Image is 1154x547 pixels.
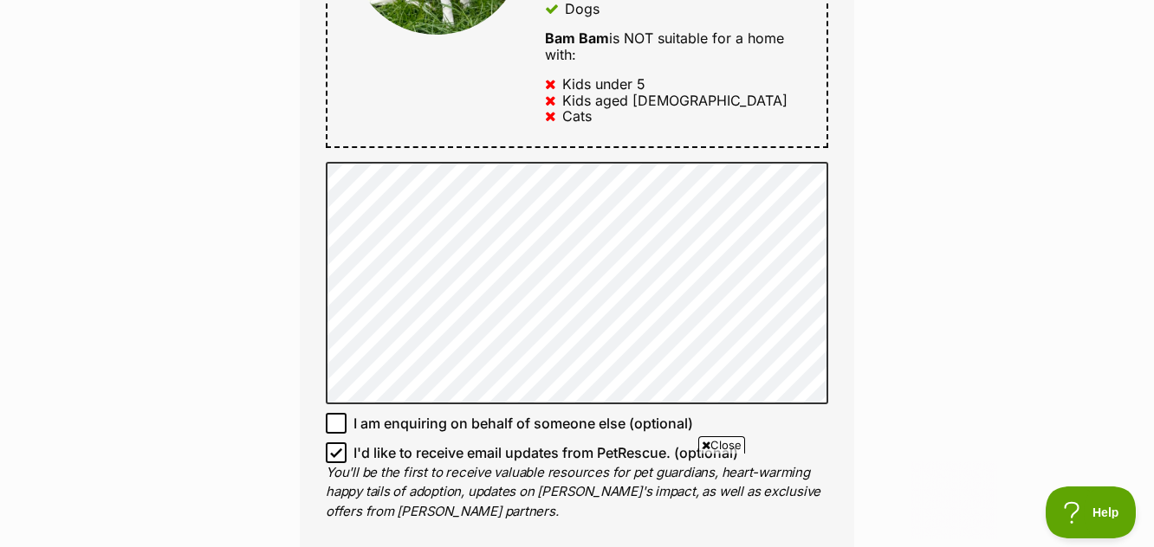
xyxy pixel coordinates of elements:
div: is NOT suitable for a home with: [545,30,804,62]
iframe: Help Scout Beacon - Open [1046,486,1137,538]
div: Dogs [565,1,600,16]
span: I am enquiring on behalf of someone else (optional) [353,413,693,434]
strong: Bam Bam [545,29,609,47]
span: I'd like to receive email updates from PetRescue. (optional) [353,442,738,463]
div: Kids aged [DEMOGRAPHIC_DATA] [562,93,788,108]
span: Close [698,436,745,454]
div: Kids under 5 [562,76,645,92]
iframe: Advertisement [157,460,997,538]
div: Cats [562,108,592,124]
